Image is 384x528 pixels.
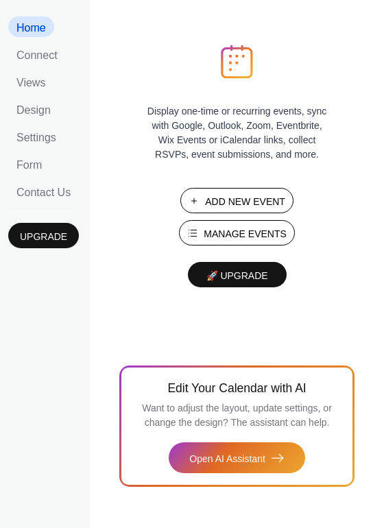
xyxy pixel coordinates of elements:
[8,126,64,147] a: Settings
[16,49,58,62] span: Connect
[189,452,265,466] span: Open AI Assistant
[8,44,66,64] a: Connect
[188,262,287,287] button: 🚀 Upgrade
[204,227,287,241] span: Manage Events
[8,223,79,248] button: Upgrade
[169,442,305,473] button: Open AI Assistant
[142,403,332,428] span: Want to adjust the layout, update settings, or change the design? The assistant can help.
[16,159,42,171] span: Form
[145,104,330,162] span: Display one-time or recurring events, sync with Google, Outlook, Zoom, Eventbrite, Wix Events or ...
[16,22,46,34] span: Home
[8,99,59,119] a: Design
[8,71,53,92] a: Views
[180,188,293,213] button: Add New Event
[16,187,71,199] span: Contact Us
[8,154,50,174] a: Form
[16,77,45,89] span: Views
[196,270,278,281] span: 🚀 Upgrade
[205,195,285,209] span: Add New Event
[8,181,79,202] a: Contact Us
[16,104,51,117] span: Design
[8,16,54,37] a: Home
[221,45,252,79] img: logo_icon.svg
[20,230,67,244] span: Upgrade
[16,132,56,144] span: Settings
[179,220,295,245] button: Manage Events
[167,379,306,398] span: Edit Your Calendar with AI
